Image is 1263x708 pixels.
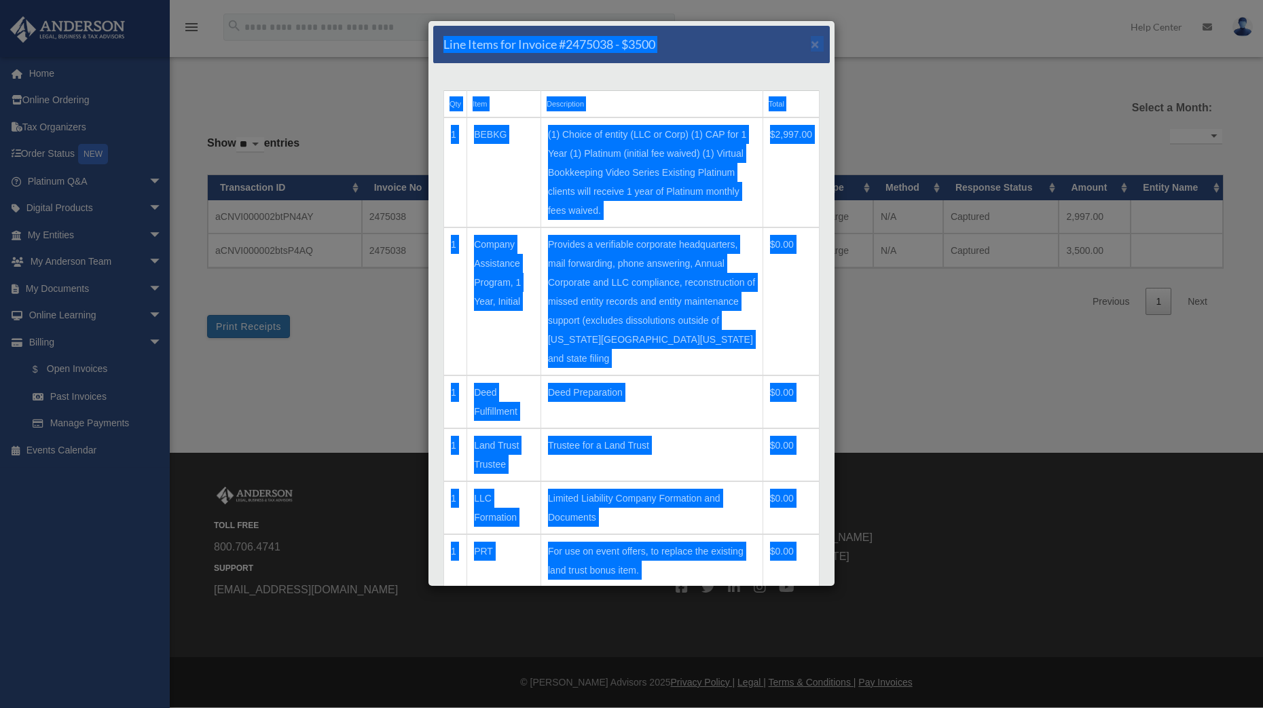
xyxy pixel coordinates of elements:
td: $0.00 [763,428,819,481]
th: Qty [444,91,467,118]
td: $2,997.00 [763,117,819,227]
td: $0.00 [763,227,819,375]
td: 1 [444,227,467,375]
td: $0.00 [763,534,819,587]
td: Deed Preparation [541,375,763,428]
td: LLC Formation [467,481,541,534]
td: $0.00 [763,481,819,534]
button: Close [811,37,820,51]
td: (1) Choice of entity (LLC or Corp) (1) CAP for 1 Year (1) Platinum (initial fee waived) (1) Virtu... [541,117,763,227]
td: Land Trust Trustee [467,428,541,481]
td: BEBKG [467,117,541,227]
th: Description [541,91,763,118]
th: Item [467,91,541,118]
td: 1 [444,534,467,587]
th: Total [763,91,819,118]
td: 1 [444,375,467,428]
td: 1 [444,481,467,534]
span: × [811,36,820,52]
h5: Line Items for Invoice #2475038 - $3500 [443,36,655,53]
td: Deed Fulfillment [467,375,541,428]
td: Limited Liability Company Formation and Documents [541,481,763,534]
td: PRT [467,534,541,587]
td: $0.00 [763,375,819,428]
td: Company Assistance Program, 1 Year, Initial [467,227,541,375]
td: For use on event offers, to replace the existing land trust bonus item. [541,534,763,587]
td: 1 [444,117,467,227]
td: Trustee for a Land Trust [541,428,763,481]
td: Provides a verifiable corporate headquarters, mail forwarding, phone answering, Annual Corporate ... [541,227,763,375]
td: 1 [444,428,467,481]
